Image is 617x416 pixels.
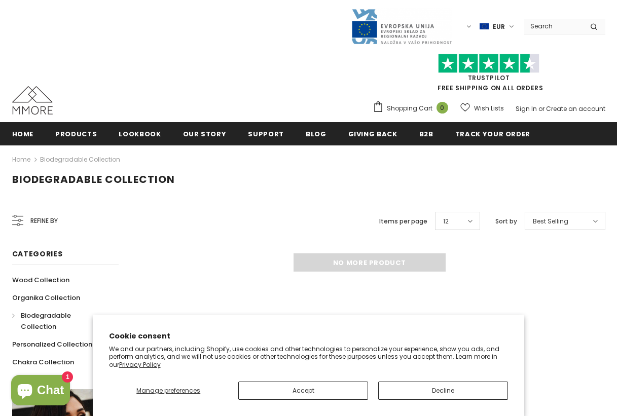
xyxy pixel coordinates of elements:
span: support [248,129,284,139]
span: B2B [419,129,433,139]
a: Personalized Collection [12,335,92,353]
input: Search Site [524,19,583,33]
a: Home [12,154,30,166]
p: We and our partners, including Shopify, use cookies and other technologies to personalize your ex... [109,345,509,369]
span: Blog [306,129,326,139]
span: EUR [493,22,505,32]
span: Products [55,129,97,139]
span: Best Selling [533,216,568,226]
a: Javni Razpis [351,22,452,30]
a: Our Story [183,122,227,145]
span: Track your order [455,129,530,139]
a: Create an account [546,104,605,113]
img: Javni Razpis [351,8,452,45]
inbox-online-store-chat: Shopify online store chat [8,375,73,408]
a: Trustpilot [468,73,510,82]
span: Refine by [30,215,58,226]
span: Manage preferences [136,386,200,395]
img: MMORE Cases [12,86,53,115]
span: Wood Collection [12,275,69,285]
span: Personalized Collection [12,339,92,349]
span: or [538,104,545,113]
span: 12 [443,216,449,226]
span: Giving back [348,129,397,139]
a: Track your order [455,122,530,145]
img: Trust Pilot Stars [438,54,539,73]
button: Manage preferences [109,382,228,400]
button: Decline [378,382,508,400]
label: Sort by [495,216,517,226]
a: Home [12,122,34,145]
a: Organika Collection [12,289,80,307]
label: Items per page [379,216,427,226]
span: Biodegradable Collection [12,172,175,186]
span: Lookbook [119,129,161,139]
span: FREE SHIPPING ON ALL ORDERS [373,58,605,92]
a: Lookbook [119,122,161,145]
a: Biodegradable Collection [40,155,120,164]
span: Wish Lists [474,103,504,114]
span: Organika Collection [12,293,80,302]
h2: Cookie consent [109,331,509,342]
a: support [248,122,284,145]
a: B2B [419,122,433,145]
span: 0 [437,102,448,114]
span: Biodegradable Collection [21,311,71,331]
span: Categories [12,249,63,259]
span: Shopping Cart [387,103,432,114]
a: Giving back [348,122,397,145]
span: Chakra Collection [12,357,74,367]
span: Home [12,129,34,139]
a: Wish Lists [460,99,504,117]
a: Biodegradable Collection [12,307,107,335]
a: Shopping Cart 0 [373,101,453,116]
a: Products [55,122,97,145]
a: Privacy Policy [119,360,161,369]
a: Sign In [516,104,537,113]
button: Accept [238,382,368,400]
a: Wood Collection [12,271,69,289]
a: Chakra Collection [12,353,74,371]
span: Our Story [183,129,227,139]
a: Blog [306,122,326,145]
